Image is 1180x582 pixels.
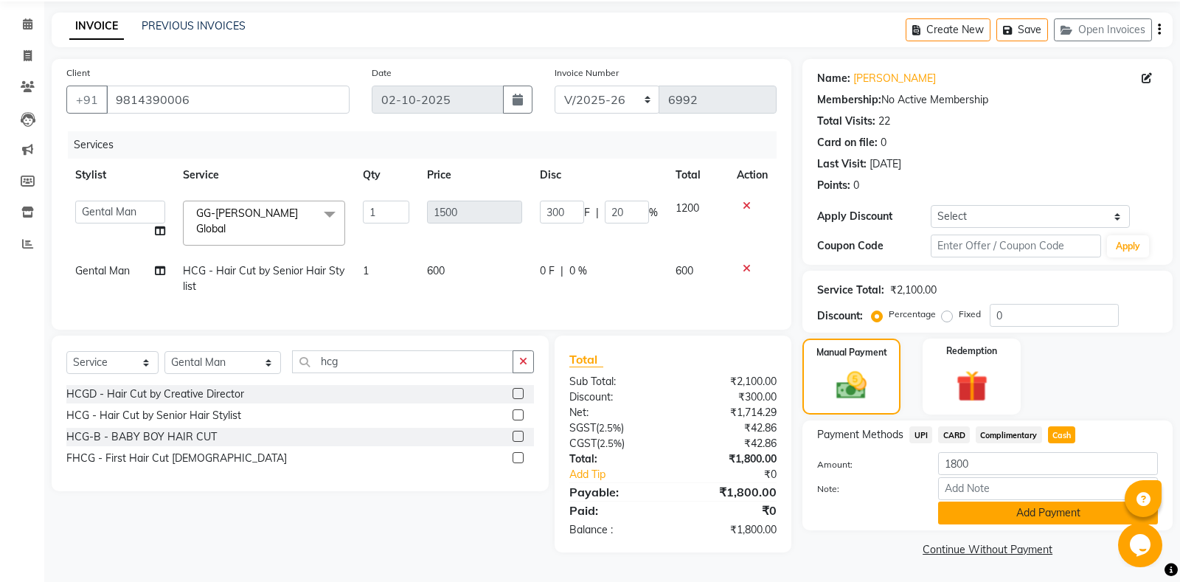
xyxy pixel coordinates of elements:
[418,159,531,192] th: Price
[66,66,90,80] label: Client
[68,131,788,159] div: Services
[673,374,788,389] div: ₹2,100.00
[292,350,513,373] input: Search or Scan
[560,263,563,279] span: |
[1107,235,1149,257] button: Apply
[817,92,881,108] div: Membership:
[817,308,863,324] div: Discount:
[673,436,788,451] div: ₹42.86
[66,451,287,466] div: FHCG - First Hair Cut [DEMOGRAPHIC_DATA]
[996,18,1048,41] button: Save
[676,201,699,215] span: 1200
[600,437,622,449] span: 2.5%
[226,222,232,235] a: x
[372,66,392,80] label: Date
[531,159,667,192] th: Disc
[196,207,298,235] span: GG-[PERSON_NAME] Global
[558,522,673,538] div: Balance :
[870,156,901,172] div: [DATE]
[728,159,777,192] th: Action
[816,346,887,359] label: Manual Payment
[569,352,603,367] span: Total
[881,135,886,150] div: 0
[938,502,1158,524] button: Add Payment
[66,387,244,402] div: HCGD - Hair Cut by Creative Director
[946,367,998,406] img: _gift.svg
[649,205,658,221] span: %
[66,86,108,114] button: +91
[938,426,970,443] span: CARD
[427,264,445,277] span: 600
[817,92,1158,108] div: No Active Membership
[817,178,850,193] div: Points:
[676,264,693,277] span: 600
[673,405,788,420] div: ₹1,714.29
[906,18,990,41] button: Create New
[817,209,931,224] div: Apply Discount
[142,19,246,32] a: PREVIOUS INVOICES
[853,71,936,86] a: [PERSON_NAME]
[890,283,937,298] div: ₹2,100.00
[558,389,673,405] div: Discount:
[540,263,555,279] span: 0 F
[817,427,903,443] span: Payment Methods
[558,451,673,467] div: Total:
[558,436,673,451] div: ( )
[946,344,997,358] label: Redemption
[75,264,130,277] span: Gental Man
[673,420,788,436] div: ₹42.86
[569,421,596,434] span: SGST
[555,66,619,80] label: Invoice Number
[673,389,788,405] div: ₹300.00
[853,178,859,193] div: 0
[558,405,673,420] div: Net:
[174,159,354,192] th: Service
[673,451,788,467] div: ₹1,800.00
[976,426,1042,443] span: Complimentary
[889,308,936,321] label: Percentage
[667,159,728,192] th: Total
[693,467,788,482] div: ₹0
[909,426,932,443] span: UPI
[673,502,788,519] div: ₹0
[806,458,927,471] label: Amount:
[817,135,878,150] div: Card on file:
[363,264,369,277] span: 1
[1118,523,1165,567] iframe: chat widget
[354,159,418,192] th: Qty
[558,467,693,482] a: Add Tip
[938,477,1158,500] input: Add Note
[817,283,884,298] div: Service Total:
[558,502,673,519] div: Paid:
[817,238,931,254] div: Coupon Code
[827,368,876,403] img: _cash.svg
[599,422,621,434] span: 2.5%
[66,408,241,423] div: HCG - Hair Cut by Senior Hair Stylist
[806,482,927,496] label: Note:
[584,205,590,221] span: F
[183,264,344,293] span: HCG - Hair Cut by Senior Hair Stylist
[673,522,788,538] div: ₹1,800.00
[817,156,867,172] div: Last Visit:
[931,235,1101,257] input: Enter Offer / Coupon Code
[558,483,673,501] div: Payable:
[1048,426,1076,443] span: Cash
[959,308,981,321] label: Fixed
[569,263,587,279] span: 0 %
[569,437,597,450] span: CGST
[106,86,350,114] input: Search by Name/Mobile/Email/Code
[1054,18,1152,41] button: Open Invoices
[596,205,599,221] span: |
[69,13,124,40] a: INVOICE
[817,71,850,86] div: Name:
[805,542,1170,558] a: Continue Without Payment
[66,159,174,192] th: Stylist
[817,114,875,129] div: Total Visits:
[558,374,673,389] div: Sub Total:
[878,114,890,129] div: 22
[673,483,788,501] div: ₹1,800.00
[938,452,1158,475] input: Amount
[558,420,673,436] div: ( )
[66,429,217,445] div: HCG-B - BABY BOY HAIR CUT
